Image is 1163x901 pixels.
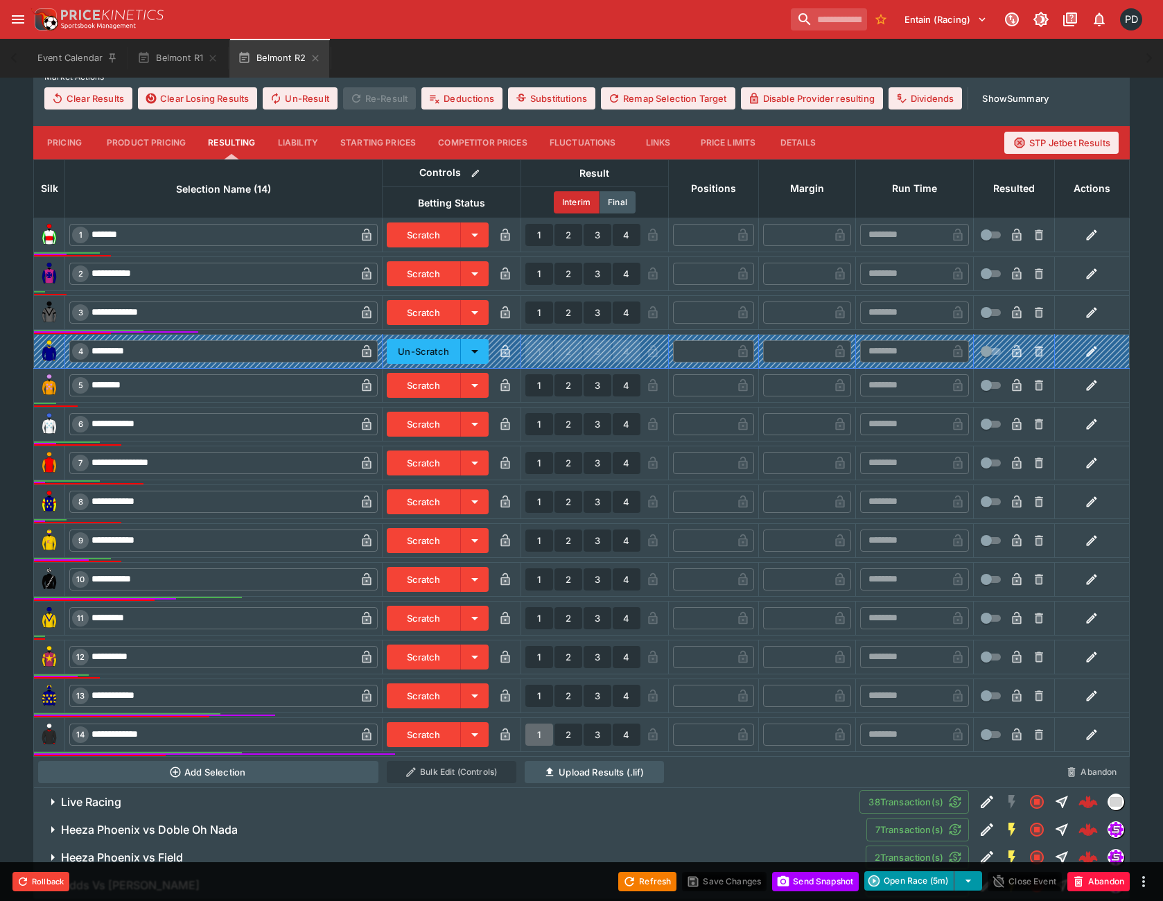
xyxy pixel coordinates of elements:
[584,568,611,591] button: 3
[525,530,553,552] button: 1
[525,374,553,396] button: 1
[6,7,30,32] button: open drawer
[525,224,553,246] button: 1
[1024,845,1049,870] button: Closed
[1049,789,1074,814] button: Straight
[387,606,461,631] button: Scratch
[38,263,60,285] img: runner 2
[973,159,1054,218] th: Resulted
[554,724,582,746] button: 2
[387,412,461,437] button: Scratch
[600,191,636,213] button: Final
[33,126,96,159] button: Pricing
[508,87,595,110] button: Substitutions
[387,339,461,364] button: Un-Scratch
[387,761,517,783] button: Bulk Edit (Controls)
[12,872,69,891] button: Rollback
[76,536,86,545] span: 9
[38,374,60,396] img: runner 5
[1078,848,1098,867] img: logo-cerberus--red.svg
[329,126,427,159] button: Starting Prices
[343,87,416,110] span: Re-Result
[403,195,500,211] span: Betting Status
[627,126,690,159] button: Links
[129,39,227,78] button: Belmont R1
[584,413,611,435] button: 3
[34,159,65,218] th: Silk
[584,452,611,474] button: 3
[387,373,461,398] button: Scratch
[554,452,582,474] button: 2
[613,607,640,629] button: 4
[1058,761,1125,783] button: Abandon
[38,301,60,324] img: runner 3
[584,607,611,629] button: 3
[866,846,969,869] button: 2Transaction(s)
[44,87,132,110] button: Clear Results
[263,87,337,110] button: Un-Result
[584,224,611,246] button: 3
[791,8,867,30] input: search
[525,301,553,324] button: 1
[29,39,126,78] button: Event Calendar
[383,159,521,186] th: Controls
[954,871,982,891] button: select merge strategy
[38,224,60,246] img: runner 1
[974,789,999,814] button: Edit Detail
[999,789,1024,814] button: SGM Disabled
[554,301,582,324] button: 2
[554,374,582,396] button: 2
[427,126,539,159] button: Competitor Prices
[554,491,582,513] button: 2
[1058,7,1083,32] button: Documentation
[197,126,266,159] button: Resulting
[387,722,461,747] button: Scratch
[613,568,640,591] button: 4
[229,39,329,78] button: Belmont R2
[387,222,461,247] button: Scratch
[584,263,611,285] button: 3
[1067,872,1130,891] button: Abandon
[161,181,286,198] span: Selection Name (14)
[1108,821,1124,838] div: simulator
[1078,848,1098,867] div: e05dc0ef-d5fe-4152-9dd3-85aea7b37856
[554,413,582,435] button: 2
[1067,873,1130,887] span: Mark an event as closed and abandoned.
[758,159,855,218] th: Margin
[1029,821,1045,838] svg: Closed
[1029,794,1045,810] svg: Closed
[1135,873,1152,890] button: more
[613,685,640,707] button: 4
[138,87,257,110] button: Clear Losing Results
[613,530,640,552] button: 4
[76,380,86,390] span: 5
[387,528,461,553] button: Scratch
[613,374,640,396] button: 4
[525,452,553,474] button: 1
[38,761,378,783] button: Add Selection
[613,724,640,746] button: 4
[613,452,640,474] button: 4
[1078,820,1098,839] div: ff4b0362-16fb-4ed4-b12a-ba592d176d75
[38,568,60,591] img: runner 10
[554,646,582,668] button: 2
[554,607,582,629] button: 2
[38,530,60,552] img: runner 9
[613,491,640,513] button: 4
[38,685,60,707] img: runner 13
[1108,850,1123,865] img: simulator
[974,87,1057,110] button: ShowSummary
[76,230,85,240] span: 1
[1078,792,1098,812] div: f66e43be-63ac-4ce9-b385-145c5a5976c8
[421,87,502,110] button: Deductions
[466,164,484,182] button: Bulk edit
[525,607,553,629] button: 1
[521,159,668,186] th: Result
[1116,4,1146,35] button: Paul Dicioccio
[73,652,87,662] span: 12
[601,87,735,110] button: Remap Selection Target
[613,263,640,285] button: 4
[387,300,461,325] button: Scratch
[387,645,461,670] button: Scratch
[554,263,582,285] button: 2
